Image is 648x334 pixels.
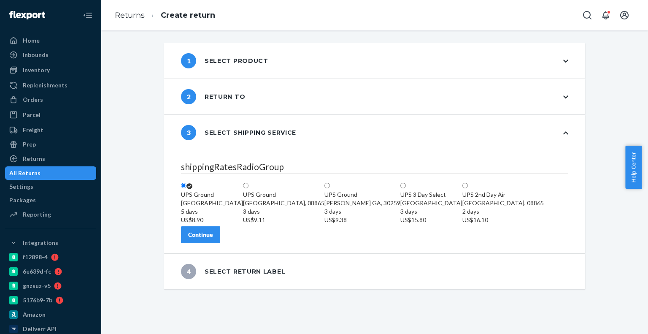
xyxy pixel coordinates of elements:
[188,231,213,239] div: Continue
[579,7,596,24] button: Open Search Box
[115,11,145,20] a: Returns
[181,125,196,140] span: 3
[462,190,544,199] div: UPS 2nd Day Air
[23,239,58,247] div: Integrations
[161,11,215,20] a: Create return
[5,79,96,92] a: Replenishments
[462,207,544,216] div: 2 days
[23,282,51,290] div: gnzsuz-v5
[324,183,330,188] input: UPS Ground[PERSON_NAME] GA, 302593 daysUS$9.38
[5,250,96,264] a: f12898-4
[243,190,324,199] div: UPS Ground
[181,199,243,224] div: [GEOGRAPHIC_DATA]
[23,267,51,276] div: 6e639d-fc
[616,7,633,24] button: Open account menu
[5,293,96,307] a: 5176b9-7b
[23,66,50,74] div: Inventory
[181,264,196,279] span: 4
[181,264,285,279] div: Select return label
[23,51,49,59] div: Inbounds
[5,123,96,137] a: Freight
[5,308,96,321] a: Amazon
[23,95,43,104] div: Orders
[243,199,324,224] div: [GEOGRAPHIC_DATA], 08865
[462,199,544,224] div: [GEOGRAPHIC_DATA], 08865
[324,199,400,224] div: [PERSON_NAME] GA, 30259
[181,190,243,199] div: UPS Ground
[181,89,196,104] span: 2
[5,180,96,193] a: Settings
[243,207,324,216] div: 3 days
[23,325,57,333] div: Deliverr API
[23,253,48,261] div: f12898-4
[400,183,406,188] input: UPS 3 Day Select[GEOGRAPHIC_DATA]3 daysUS$15.80
[23,36,40,45] div: Home
[462,216,544,224] div: US$16.10
[9,182,33,191] div: Settings
[324,190,400,199] div: UPS Ground
[181,216,243,224] div: US$8.90
[181,207,243,216] div: 5 days
[181,53,196,68] span: 1
[5,63,96,77] a: Inventory
[181,226,220,243] button: Continue
[5,265,96,278] a: 6e639d-fc
[5,166,96,180] a: All Returns
[79,7,96,24] button: Close Navigation
[625,146,642,189] button: Help Center
[5,279,96,293] a: gnzsuz-v5
[23,296,52,304] div: 5176b9-7b
[23,140,36,149] div: Prep
[5,138,96,151] a: Prep
[597,7,614,24] button: Open notifications
[9,196,36,204] div: Packages
[181,183,186,188] input: UPS Ground[GEOGRAPHIC_DATA]5 daysUS$8.90
[9,169,40,177] div: All Returns
[5,34,96,47] a: Home
[5,193,96,207] a: Packages
[462,183,468,188] input: UPS 2nd Day Air[GEOGRAPHIC_DATA], 088652 daysUS$16.10
[23,111,40,119] div: Parcel
[400,216,462,224] div: US$15.80
[23,126,43,134] div: Freight
[108,3,222,28] ol: breadcrumbs
[181,125,296,140] div: Select shipping service
[5,48,96,62] a: Inbounds
[400,199,462,224] div: [GEOGRAPHIC_DATA]
[5,93,96,106] a: Orders
[181,89,245,104] div: Return to
[243,216,324,224] div: US$9.11
[181,53,268,68] div: Select product
[5,236,96,250] button: Integrations
[400,190,462,199] div: UPS 3 Day Select
[181,160,568,174] legend: shippingRatesRadioGroup
[9,11,45,19] img: Flexport logo
[324,216,400,224] div: US$9.38
[23,155,45,163] div: Returns
[5,208,96,221] a: Reporting
[5,108,96,122] a: Parcel
[5,152,96,166] a: Returns
[23,210,51,219] div: Reporting
[23,310,46,319] div: Amazon
[243,183,248,188] input: UPS Ground[GEOGRAPHIC_DATA], 088653 daysUS$9.11
[400,207,462,216] div: 3 days
[23,81,67,90] div: Replenishments
[324,207,400,216] div: 3 days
